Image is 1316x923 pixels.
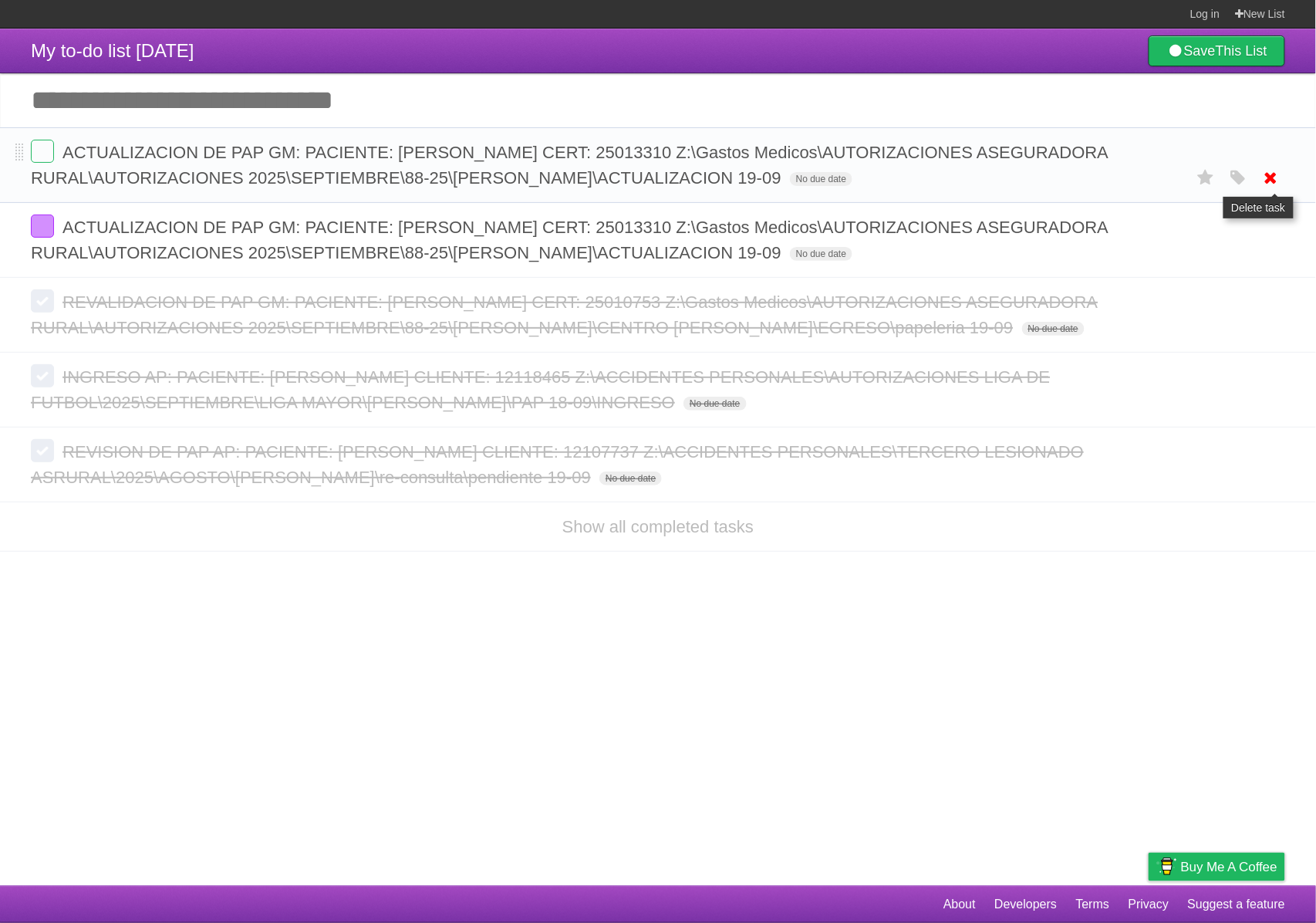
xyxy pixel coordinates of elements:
span: ACTUALIZACION DE PAP GM: PACIENTE: [PERSON_NAME] CERT: 25013310 Z:\Gastos Medicos\AUTORIZACIONES ... [31,143,1108,188]
span: No due date [1022,322,1085,336]
span: No due date [683,397,746,411]
a: About [943,890,976,919]
a: Suggest a feature [1188,890,1285,919]
span: Buy me a coffee [1181,854,1277,881]
a: Privacy [1129,890,1169,919]
label: Done [31,140,54,163]
span: ACTUALIZACION DE PAP GM: PACIENTE: [PERSON_NAME] CERT: 25013310 Z:\Gastos Medicos\AUTORIZACIONES ... [31,218,1108,262]
label: Star task [1191,165,1220,191]
a: Show all completed tasks [562,517,754,536]
a: SaveThis List [1149,35,1285,66]
span: REVALIDACION DE PAP GM: PACIENTE: [PERSON_NAME] CERT: 25010753 Z:\Gastos Medicos\AUTORIZACIONES A... [31,292,1098,337]
span: INGRESO AP: PACIENTE: [PERSON_NAME] CLIENTE: 12118465 Z:\ACCIDENTES PERSONALES\AUTORIZACIONES LIG... [31,367,1051,412]
span: No due date [790,247,852,261]
label: Done [31,439,54,462]
label: Done [31,364,54,387]
label: Done [31,215,54,238]
label: Done [31,289,54,313]
span: No due date [790,172,852,186]
span: My to-do list [DATE] [31,40,194,61]
a: Buy me a coffee [1149,853,1285,881]
img: Buy me a coffee [1156,854,1177,880]
b: This List [1216,43,1267,59]
a: Developers [994,890,1057,919]
span: No due date [599,472,662,485]
a: Terms [1076,890,1110,919]
span: REVISION DE PAP AP: PACIENTE: [PERSON_NAME] CLIENTE: 12107737 Z:\ACCIDENTES PERSONALES\TERCERO LE... [31,442,1084,487]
